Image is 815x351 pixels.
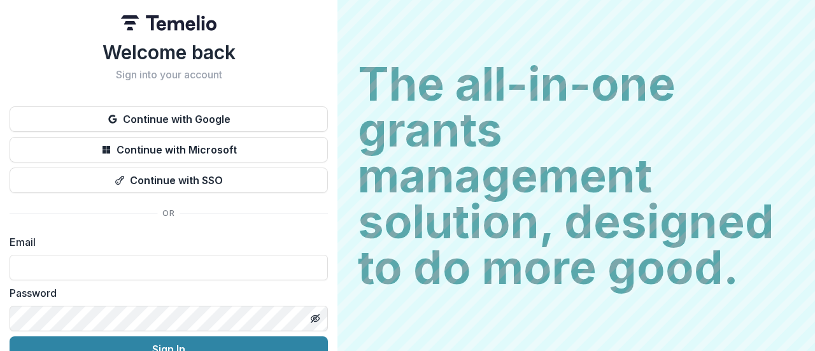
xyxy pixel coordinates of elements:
button: Continue with Microsoft [10,137,328,162]
label: Email [10,234,320,250]
label: Password [10,285,320,301]
button: Continue with SSO [10,168,328,193]
h2: Sign into your account [10,69,328,81]
h1: Welcome back [10,41,328,64]
button: Toggle password visibility [305,308,325,329]
button: Continue with Google [10,106,328,132]
img: Temelio [121,15,216,31]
